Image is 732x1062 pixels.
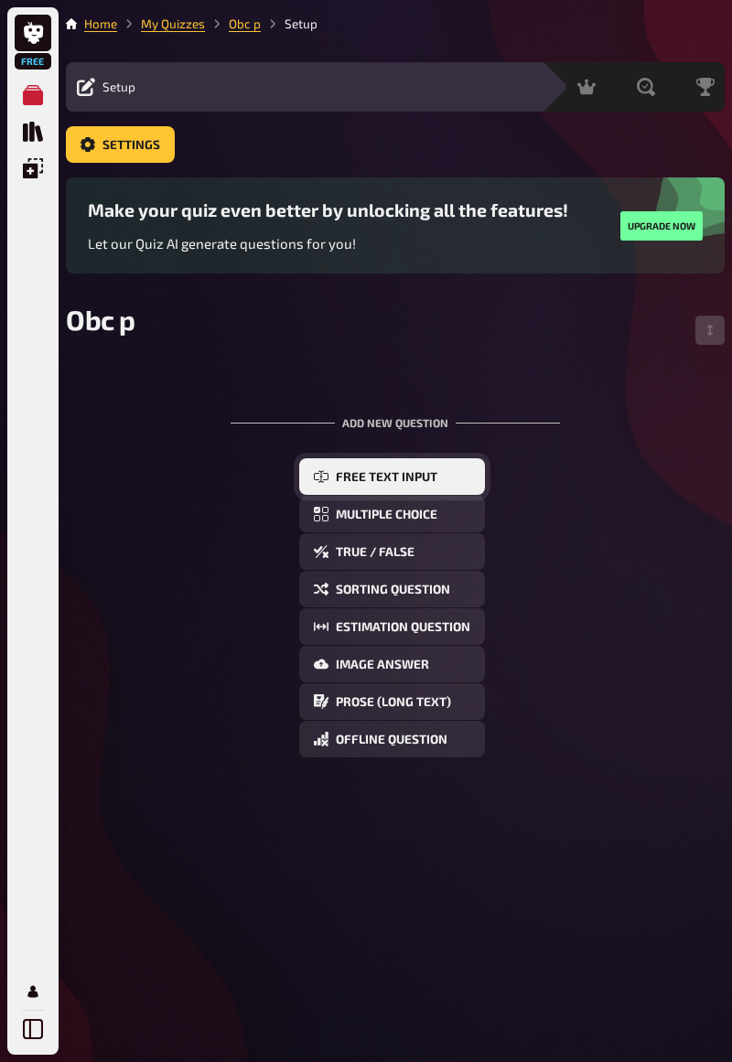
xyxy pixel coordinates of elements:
[299,683,485,720] button: Prose (Long text)
[299,721,485,757] button: Offline Question
[84,16,117,31] a: Home
[299,533,485,570] button: True / False
[299,608,485,645] button: Estimation Question
[620,211,703,241] button: Upgrade now
[336,659,429,671] span: Image Answer
[66,303,135,336] span: Obc p
[102,139,160,152] span: Settings
[299,458,485,495] button: Free Text Input
[15,113,51,150] a: Quiz Library
[88,199,568,220] h3: Make your quiz even better by unlocking all the features!
[16,56,49,67] span: Free
[102,80,135,94] span: Setup
[66,126,175,163] button: Settings
[336,509,437,521] span: Multiple Choice
[299,646,485,682] button: Image Answer
[15,77,51,113] a: My Quizzes
[336,546,414,559] span: True / False
[336,696,451,709] span: Prose (Long text)
[261,15,318,33] li: Setup
[336,584,450,596] span: Sorting Question
[141,16,205,31] a: My Quizzes
[336,621,470,634] span: Estimation Question
[15,150,51,187] a: Overlays
[229,16,261,31] a: Obc p
[695,316,725,345] button: Change Order
[336,734,447,746] span: Offline Question
[336,471,437,484] span: Free Text Input
[117,15,205,33] li: My Quizzes
[88,235,356,252] span: Let our Quiz AI generate questions for you!
[299,496,485,532] button: Multiple Choice
[205,15,261,33] li: Obc p
[231,387,560,444] div: Add new question
[299,571,485,607] button: Sorting Question
[15,973,51,1010] a: Profile
[84,15,117,33] li: Home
